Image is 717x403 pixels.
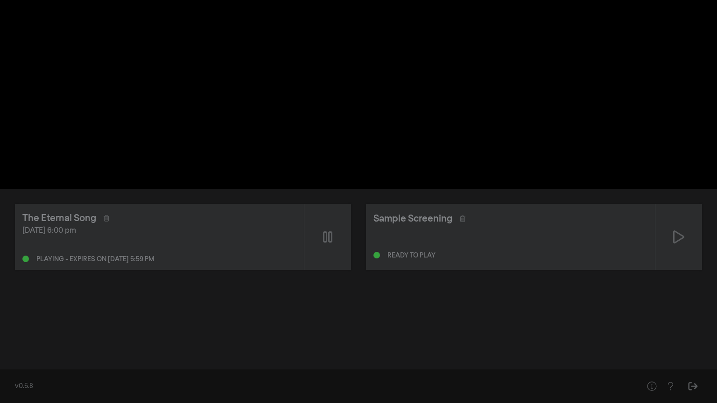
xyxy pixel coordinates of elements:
[661,377,680,396] button: Help
[36,256,154,263] div: Playing - expires on [DATE] 5:59 pm
[22,225,296,236] div: [DATE] 6:00 pm
[642,377,661,396] button: Help
[22,211,96,225] div: The Eternal Song
[373,212,452,226] div: Sample Screening
[683,377,702,396] button: Sign Out
[15,382,624,391] div: v0.5.8
[387,252,436,259] div: Ready to play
